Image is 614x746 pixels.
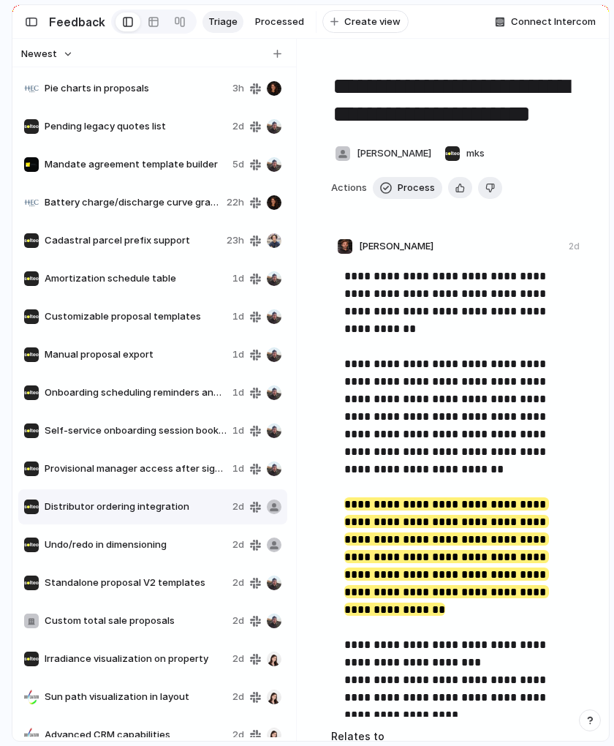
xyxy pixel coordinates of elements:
[232,423,244,438] span: 1d
[45,233,221,248] span: Cadastral parcel prefix support
[232,119,244,134] span: 2d
[45,157,227,172] span: Mandate agreement template builder
[21,47,57,61] span: Newest
[45,385,227,400] span: Onboarding scheduling reminders and escalation
[359,239,433,254] span: [PERSON_NAME]
[45,538,227,552] span: Undo/redo in dimensioning
[45,119,227,134] span: Pending legacy quotes list
[45,347,227,362] span: Manual proposal export
[478,177,502,199] button: Delete
[49,13,105,31] h2: Feedback
[45,81,227,96] span: Pie charts in proposals
[227,233,244,248] span: 23h
[232,728,244,742] span: 2d
[45,690,227,704] span: Sun path visualization in layout
[45,652,227,666] span: Irradiance visualization on property
[255,15,304,29] span: Processed
[208,15,238,29] span: Triage
[45,500,227,514] span: Distributor ordering integration
[331,728,580,744] h3: Relates to
[331,142,435,165] button: [PERSON_NAME]
[373,177,442,199] button: Process
[45,423,227,438] span: Self-service onboarding session booking
[344,15,401,29] span: Create view
[232,538,244,552] span: 2d
[511,15,596,29] span: Connect Intercom
[322,10,409,34] button: Create view
[232,461,244,476] span: 1d
[569,240,580,253] div: 2d
[45,461,227,476] span: Provisional manager access after signature
[232,385,244,400] span: 1d
[331,181,367,195] span: Actions
[232,614,244,628] span: 2d
[232,157,244,172] span: 5d
[19,45,75,64] button: Newest
[232,81,244,96] span: 3h
[249,11,310,33] a: Processed
[45,614,227,628] span: Custom total sale proposals
[232,652,244,666] span: 2d
[357,146,431,161] span: [PERSON_NAME]
[489,11,602,33] button: Connect Intercom
[466,146,485,161] span: mks
[45,728,227,742] span: Advanced CRM capabilities
[398,181,435,195] span: Process
[45,309,227,324] span: Customizable proposal templates
[45,195,221,210] span: Battery charge/discharge curve graph
[232,690,244,704] span: 2d
[45,271,227,286] span: Amortization schedule table
[227,195,244,210] span: 22h
[232,576,244,590] span: 2d
[441,142,488,165] button: mks
[232,500,244,514] span: 2d
[232,347,244,362] span: 1d
[232,271,244,286] span: 1d
[202,11,243,33] a: Triage
[45,576,227,590] span: Standalone proposal V2 templates
[232,309,244,324] span: 1d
